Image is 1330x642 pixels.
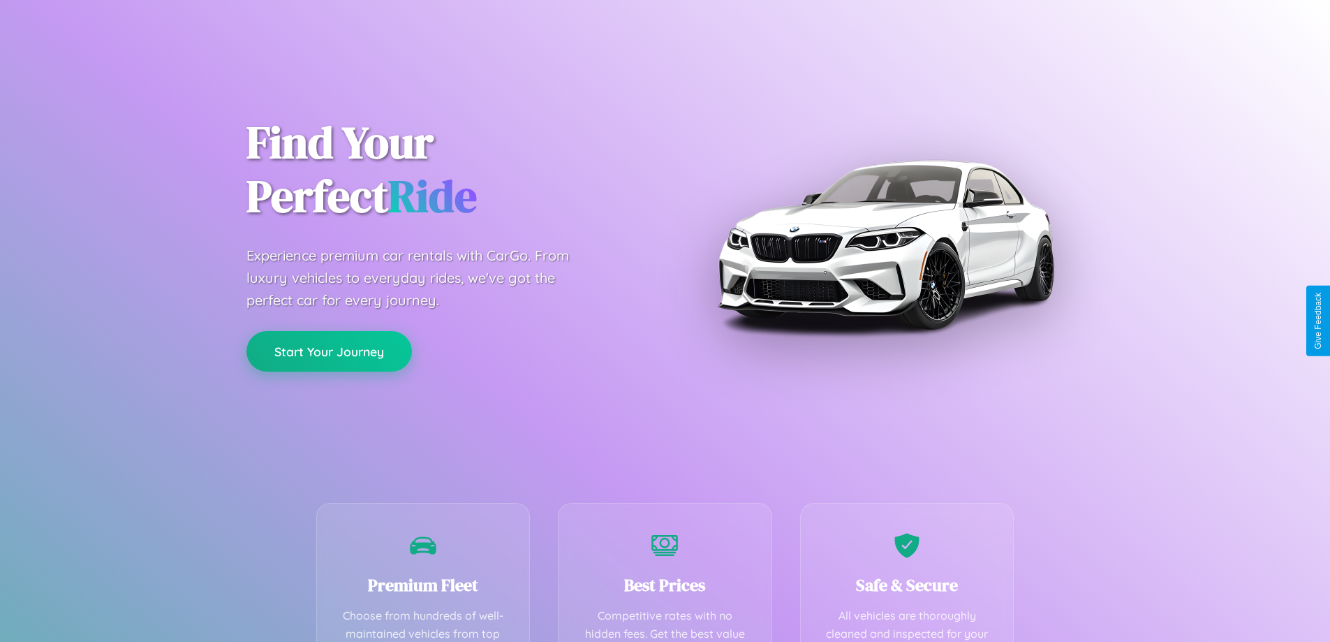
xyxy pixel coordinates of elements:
h3: Safe & Secure [822,574,993,597]
p: Experience premium car rentals with CarGo. From luxury vehicles to everyday rides, we've got the ... [246,245,596,312]
h1: Find Your Perfect [246,116,644,224]
span: Ride [388,166,477,226]
button: Start Your Journey [246,331,412,372]
div: Give Feedback [1313,293,1323,349]
h3: Best Prices [579,574,751,597]
h3: Premium Fleet [338,574,509,597]
img: Premium BMW car rental vehicle [711,70,1060,419]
